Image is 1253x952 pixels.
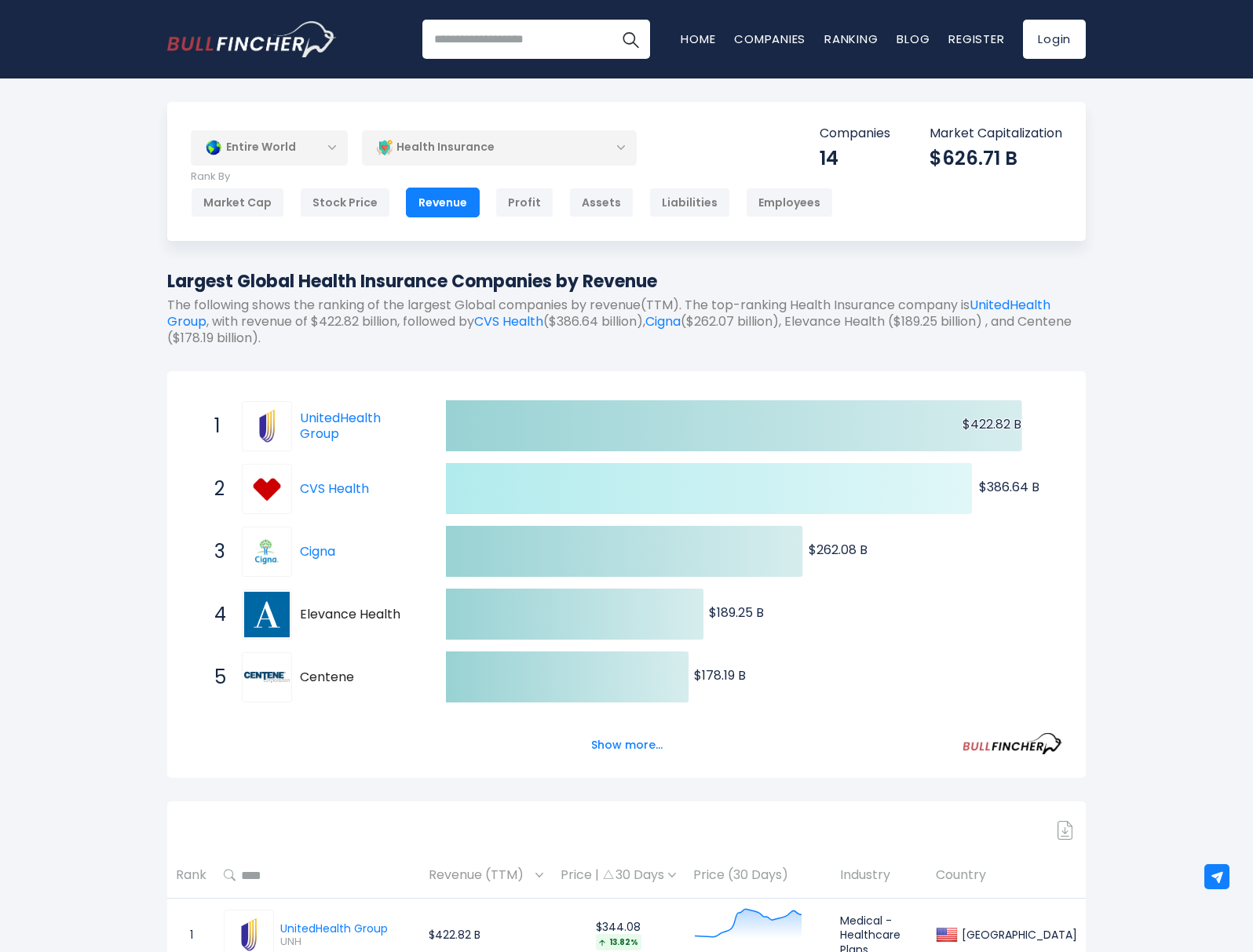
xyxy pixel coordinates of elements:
[831,852,927,899] th: Industry
[561,920,676,950] div: $344.08
[979,478,1039,496] text: $386.64 B
[930,126,1062,142] p: Market Capitalization
[681,31,715,47] a: Home
[206,664,222,691] span: 5
[242,527,300,577] a: Cigna
[206,476,222,502] span: 2
[1023,20,1086,59] a: Login
[280,936,388,949] span: UNH
[244,403,290,449] img: UnitedHealth Group
[242,464,300,514] a: CVS Health
[809,541,868,559] text: $262.08 B
[561,867,676,884] div: Price | 30 Days
[685,852,831,899] th: Price (30 Days)
[958,928,1077,942] div: [GEOGRAPHIC_DATA]
[645,312,681,330] a: Cigna
[167,297,1086,346] p: The following shows the ranking of the largest Global companies by revenue(TTM). The top-ranking ...
[820,126,890,142] p: Companies
[611,20,650,59] button: Search
[244,466,290,512] img: CVS Health
[948,31,1004,47] a: Register
[820,146,890,170] div: 14
[474,312,543,330] a: CVS Health
[746,188,833,217] div: Employees
[649,188,730,217] div: Liabilities
[244,529,290,574] img: Cigna
[429,863,532,888] span: Revenue (TTM)
[734,31,805,47] a: Companies
[596,934,641,950] div: 13.82%
[300,188,390,217] div: Stock Price
[824,31,878,47] a: Ranking
[167,21,337,57] img: Bullfincher logo
[927,852,1086,899] th: Country
[362,129,637,166] div: Health Insurance
[206,413,222,440] span: 1
[300,480,369,498] a: CVS Health
[167,852,215,899] th: Rank
[206,538,222,565] span: 3
[191,129,348,166] div: Entire World
[280,921,388,936] div: UnitedHealth Group
[709,604,764,622] text: $189.25 B
[167,21,336,57] a: Go to homepage
[495,188,553,217] div: Profit
[300,607,418,623] span: Elevance Health
[300,669,418,686] span: Centene
[300,542,335,560] a: Cigna
[242,401,300,451] a: UnitedHealth Group
[406,188,480,217] div: Revenue
[300,409,381,443] a: UnitedHealth Group
[244,592,290,637] img: Elevance Health
[963,415,1021,433] text: $422.82 B
[897,31,930,47] a: Blog
[582,732,672,758] button: Show more...
[930,146,1062,170] div: $626.71 B
[191,188,284,217] div: Market Cap
[569,188,634,217] div: Assets
[206,601,222,628] span: 4
[167,268,1086,294] h1: Largest Global Health Insurance Companies by Revenue
[191,170,833,184] p: Rank By
[244,655,290,700] img: Centene
[694,666,746,684] text: $178.19 B
[167,296,1050,330] a: UnitedHealth Group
